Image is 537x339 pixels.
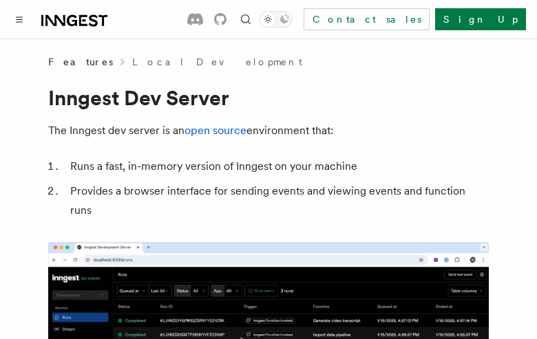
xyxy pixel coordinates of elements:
[48,85,489,110] h1: Inngest Dev Server
[132,55,302,69] a: Local Development
[304,8,430,30] a: Contact sales
[48,121,489,140] p: The Inngest dev server is an environment that:
[66,157,489,176] li: Runs a fast, in-memory version of Inngest on your machine
[185,124,246,137] a: open source
[238,11,254,28] button: Find something...
[260,11,293,28] button: Toggle dark mode
[66,182,489,220] li: Provides a browser interface for sending events and viewing events and function runs
[48,55,113,69] span: Features
[11,11,28,28] button: Toggle navigation
[435,8,526,30] a: Sign Up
